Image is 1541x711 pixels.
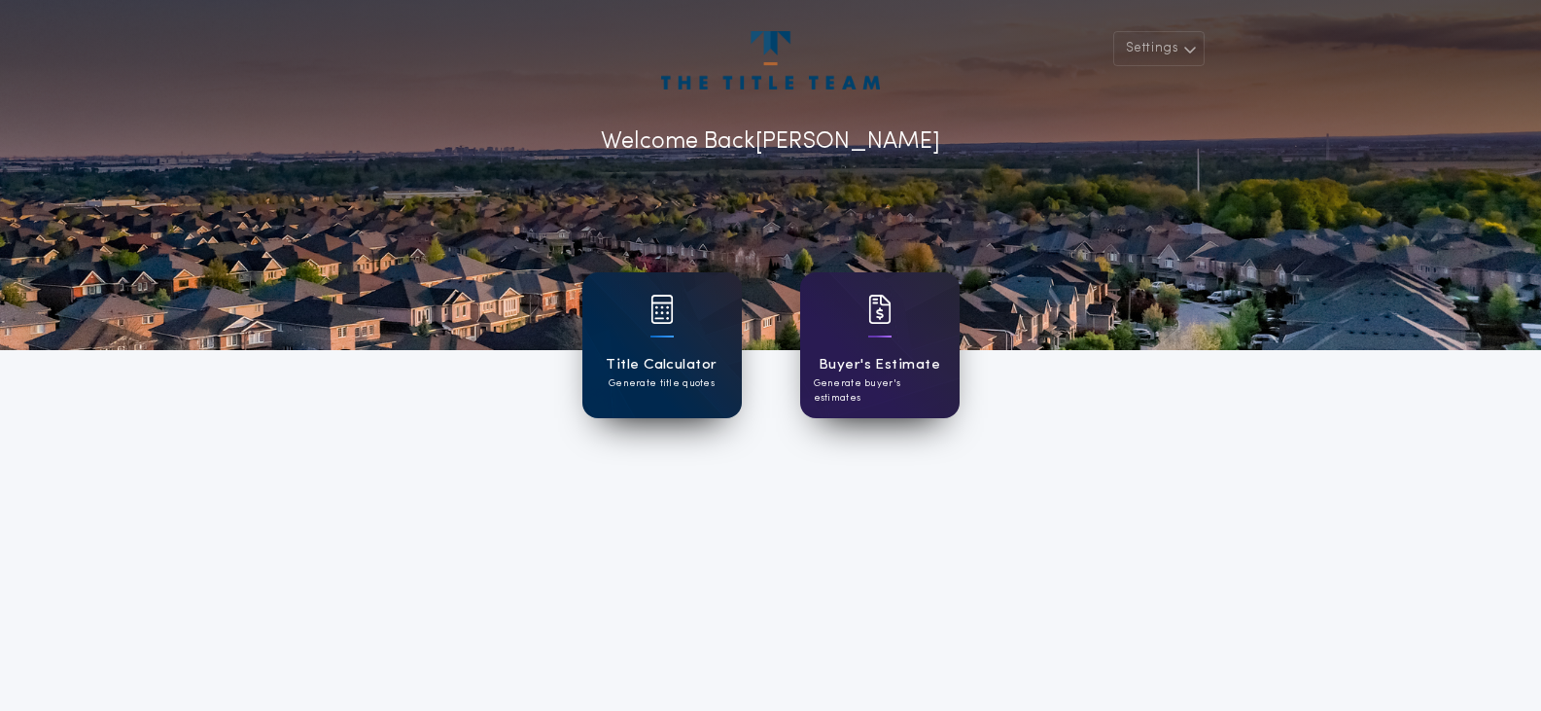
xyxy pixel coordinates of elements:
[661,31,879,89] img: account-logo
[601,124,940,160] p: Welcome Back [PERSON_NAME]
[1113,31,1205,66] button: Settings
[606,354,717,376] h1: Title Calculator
[819,354,940,376] h1: Buyer's Estimate
[868,295,892,324] img: card icon
[800,272,960,418] a: card iconBuyer's EstimateGenerate buyer's estimates
[650,295,674,324] img: card icon
[609,376,715,391] p: Generate title quotes
[814,376,946,406] p: Generate buyer's estimates
[582,272,742,418] a: card iconTitle CalculatorGenerate title quotes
